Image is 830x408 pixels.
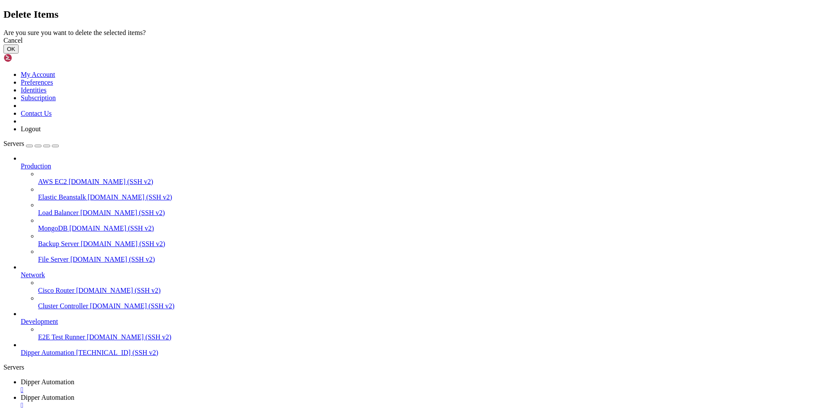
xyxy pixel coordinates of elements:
[38,333,827,341] a: E2E Test Runner [DOMAIN_NAME] (SSH v2)
[21,79,53,86] a: Preferences
[38,279,827,294] li: Cisco Router [DOMAIN_NAME] (SSH v2)
[3,33,718,40] x-row: inflating: dipperportal-20250814-183246/hooks/use-toast.ts
[3,150,718,158] x-row: inflating: dipperportal-20250814-183246/package-lock.json
[3,128,718,136] x-row: inflating: dipperportal-20250814-183246/lib/utils.ts
[21,394,74,401] span: Dipper Automation
[38,232,827,248] li: Backup Server [DOMAIN_NAME] (SSH v2)
[21,162,51,170] span: Production
[21,155,827,263] li: Production
[38,193,827,201] a: Elastic Beanstalk [DOMAIN_NAME] (SSH v2)
[3,55,718,62] x-row: inflating: dipperportal-20250814-183246/lib/actions-dispositivos.ts
[38,178,827,186] a: AWS EC2 [DOMAIN_NAME] (SSH v2)
[3,290,718,297] x-row: inflating: dipperportal-20250814-183246/tailwind.config.ts
[21,271,827,279] a: Network
[38,225,67,232] span: MongoDB
[70,256,155,263] span: [DOMAIN_NAME] (SSH v2)
[3,260,718,268] x-row: inflating: dipperportal-20250814-183246/[DOMAIN_NAME]
[3,268,718,275] x-row: inflating: dipperportal-20250814-183246/[DOMAIN_NAME]
[81,240,166,247] span: [DOMAIN_NAME] (SSH v2)
[3,99,718,106] x-row: inflating: dipperportal-20250814-183246/lib/session.ts
[3,238,718,246] x-row: inflating: dipperportal-20250814-183246/public/placeholder-user.jpg
[3,319,718,326] x-row: dipperportal-20250814-183246/backend/venv/bin/python -> python3
[3,18,718,25] x-row: inflating: dipperportal-20250814-183246/hooks/use-mobile.tsx
[21,341,827,357] li: Dipper Automation [TECHNICAL_ID] (SSH v2)
[3,77,718,84] x-row: inflating: dipperportal-20250814-183246/lib/auth.ts
[3,312,718,319] x-row: finishing deferred symbolic links:
[3,326,718,334] x-row: dipperportal-20250814-183246/backend/venv/bin/python3 -> /usr/bin/python3
[88,193,172,201] span: [DOMAIN_NAME] (SSH v2)
[3,297,718,304] x-row: inflating: dipperportal-20250814-183246/tsconfig.json
[38,302,827,310] a: Cluster Controller [DOMAIN_NAME] (SSH v2)
[3,84,718,92] x-row: inflating: dipperportal-20250814-183246/lib/device-api.ts
[3,231,718,238] x-row: inflating: dipperportal-20250814-183246/public/placeholder-logo.svg
[38,225,827,232] a: MongoDB [DOMAIN_NAME] (SSH v2)
[3,54,53,62] img: Shellngn
[76,287,161,294] span: [DOMAIN_NAME] (SSH v2)
[38,333,85,341] span: E2E Test Runner
[3,3,718,11] x-row: inflating: dipperportal-20250814-183246/dipper-portal.zip
[3,165,718,172] x-row: inflating: dipperportal-20250814-183246/pnpm-lock.yaml
[38,287,827,294] a: Cisco Router [DOMAIN_NAME] (SSH v2)
[3,253,718,260] x-row: inflating: dipperportal-20250814-183246/public/placeholder.svg
[69,178,153,185] span: [DOMAIN_NAME] (SSH v2)
[3,140,59,147] a: Servers
[3,216,718,224] x-row: inflating: dipperportal-20250814-183246/public/logo2.png
[3,11,718,18] x-row: creating: dipperportal-20250814-183246/hooks/
[38,240,827,248] a: Backup Server [DOMAIN_NAME] (SSH v2)
[3,143,718,150] x-row: inflating: dipperportal-20250814-183246/next.config.mjs
[38,170,827,186] li: AWS EC2 [DOMAIN_NAME] (SSH v2)
[38,287,74,294] span: Cisco Router
[21,318,827,326] a: Development
[38,186,827,201] li: Elastic Beanstalk [DOMAIN_NAME] (SSH v2)
[87,333,172,341] span: [DOMAIN_NAME] (SSH v2)
[3,114,718,121] x-row: inflating: dipperportal-20250814-183246/lib/types-jabil.ts
[3,92,718,99] x-row: inflating: dipperportal-20250814-183246/lib/dispositivos.ts
[21,271,45,278] span: Network
[90,302,175,310] span: [DOMAIN_NAME] (SSH v2)
[21,349,827,357] a: Dipper Automation [TECHNICAL_ID] (SSH v2)
[3,187,718,194] x-row: inflating: dipperportal-20250814-183246/public/favicon.ico
[3,121,718,128] x-row: inflating: dipperportal-20250814-183246/lib/types.ts
[21,110,52,117] a: Contact Us
[69,225,154,232] span: [DOMAIN_NAME] (SSH v2)
[21,162,827,170] a: Production
[38,326,827,341] li: E2E Test Runner [DOMAIN_NAME] (SSH v2)
[38,209,79,216] span: Load Balancer
[21,378,827,394] a: Dipper Automation
[3,106,718,114] x-row: inflating: dipperportal-20250814-183246/lib/types-dispositivos.ts
[38,294,827,310] li: Cluster Controller [DOMAIN_NAME] (SSH v2)
[3,9,827,20] h2: Delete Items
[38,256,827,263] a: File Server [DOMAIN_NAME] (SSH v2)
[3,172,718,180] x-row: inflating: dipperportal-20250814-183246/postcss.config.mjs
[3,136,718,143] x-row: inflating: dipperportal-20250814-183246/middleware.ts
[3,37,827,44] div: Cancel
[21,263,827,310] li: Network
[3,202,718,209] x-row: inflating: dipperportal-20250814-183246/public/fonts/NooplaRegular.ttf
[21,318,58,325] span: Development
[3,70,718,77] x-row: inflating: dipperportal-20250814-183246/lib/actions.ts
[3,209,718,216] x-row: inflating: dipperportal-20250814-183246/public/logo.png
[21,94,56,101] a: Subscription
[3,44,19,54] button: OK
[80,209,165,216] span: [DOMAIN_NAME] (SSH v2)
[38,217,827,232] li: MongoDB [DOMAIN_NAME] (SSH v2)
[38,201,827,217] li: Load Balancer [DOMAIN_NAME] (SSH v2)
[3,224,718,231] x-row: inflating: dipperportal-20250814-183246/public/placeholder-logo.png
[3,334,718,341] x-row: dipperportal-20250814-183246/backend/venv/lib64 -> lib
[3,140,24,147] span: Servers
[38,240,79,247] span: Backup Server
[38,248,827,263] li: File Server [DOMAIN_NAME] (SSH v2)
[3,275,718,282] x-row: creating: dipperportal-20250814-183246/styles/
[76,349,158,356] span: [TECHNICAL_ID] (SSH v2)
[3,304,718,312] x-row: inflating: dipperportal-20250814-183246/[DOMAIN_NAME]
[3,47,718,55] x-row: creating: dipperportal-20250814-183246/lib/
[38,178,67,185] span: AWS EC2
[3,158,718,165] x-row: inflating: dipperportal-20250814-183246/package.json
[21,125,41,133] a: Logout
[3,364,827,371] div: Servers
[38,209,827,217] a: Load Balancer [DOMAIN_NAME] (SSH v2)
[38,193,86,201] span: Elastic Beanstalk
[3,341,718,348] x-row: root@vps58218:~/DipperPortal#
[21,386,827,394] a: 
